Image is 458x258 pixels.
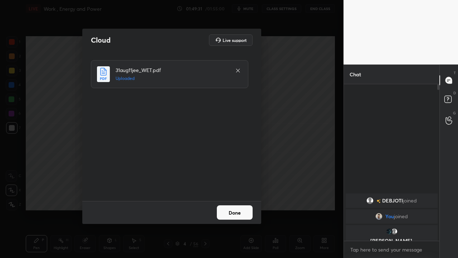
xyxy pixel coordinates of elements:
span: You [385,214,394,219]
h5: Live support [223,38,247,42]
p: G [453,110,456,116]
div: grid [344,192,439,241]
span: DEBJOTI [382,198,403,204]
h5: Uploaded [116,75,228,82]
img: 2c1f9d179a914504a4469ef75ac7dc19.jpg [386,228,393,235]
span: joined [394,214,408,219]
img: 3c9dec5f42fd4e45b337763dbad41687.jpg [375,213,383,220]
button: Done [217,205,253,220]
h4: 31aug11jee_WET.pdf [116,66,228,74]
p: Chat [344,65,367,84]
span: joined [403,198,417,204]
h2: Cloud [91,35,111,45]
p: [PERSON_NAME], [PERSON_NAME] [350,238,433,249]
img: default.png [391,228,398,235]
p: T [454,70,456,76]
img: no-rating-badge.077c3623.svg [376,199,381,203]
img: default.png [366,197,374,204]
p: D [453,90,456,96]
